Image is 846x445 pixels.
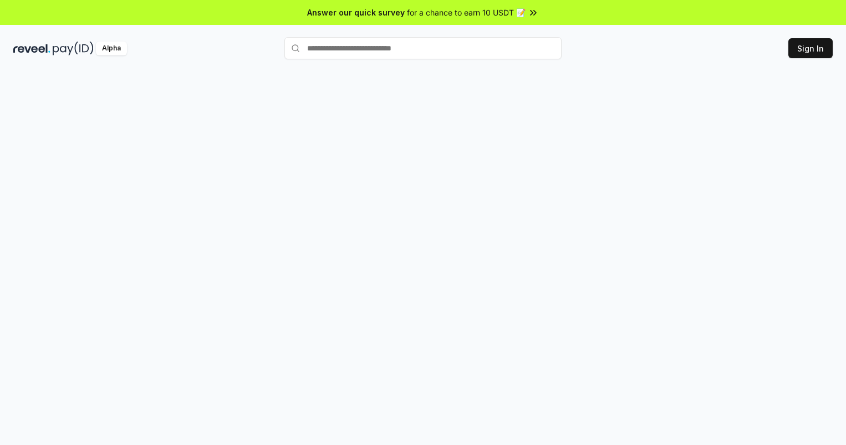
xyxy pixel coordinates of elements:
span: for a chance to earn 10 USDT 📝 [407,7,526,18]
span: Answer our quick survey [307,7,405,18]
img: reveel_dark [13,42,50,55]
div: Alpha [96,42,127,55]
button: Sign In [788,38,833,58]
img: pay_id [53,42,94,55]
